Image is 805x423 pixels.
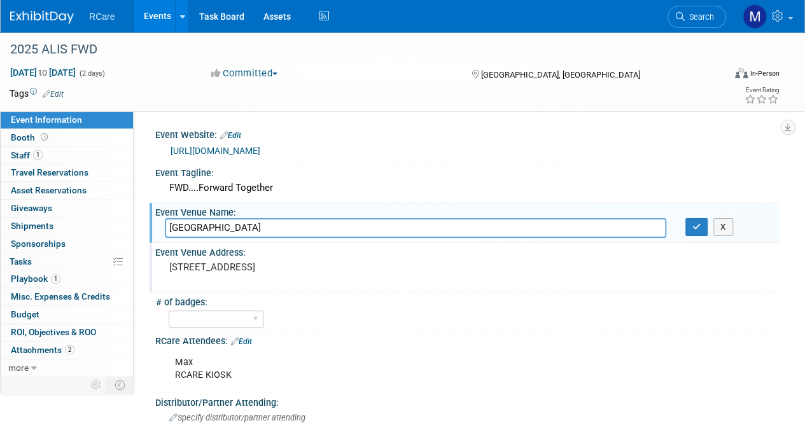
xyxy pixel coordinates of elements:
[11,291,110,302] span: Misc. Expenses & Credits
[155,393,780,409] div: Distributor/Partner Attending:
[11,203,52,213] span: Giveaways
[169,413,305,422] span: Specify distributor/partner attending
[1,147,133,164] a: Staff1
[1,129,133,146] a: Booth
[1,324,133,341] a: ROI, Objectives & ROO
[1,253,133,270] a: Tasks
[685,12,714,22] span: Search
[1,359,133,377] a: more
[1,288,133,305] a: Misc. Expenses & Credits
[11,327,96,337] span: ROI, Objectives & ROO
[156,293,774,309] div: # of badges:
[231,337,252,346] a: Edit
[11,167,88,177] span: Travel Reservations
[1,164,133,181] a: Travel Reservations
[11,114,82,125] span: Event Information
[668,6,726,28] a: Search
[667,66,780,85] div: Event Format
[65,345,74,354] span: 2
[745,87,779,94] div: Event Rating
[171,146,260,156] a: [URL][DOMAIN_NAME]
[743,4,767,29] img: Mila Vasquez
[10,67,76,78] span: [DATE] [DATE]
[11,239,66,249] span: Sponsorships
[78,69,105,78] span: (2 days)
[85,377,108,393] td: Personalize Event Tab Strip
[11,345,74,355] span: Attachments
[1,111,133,128] a: Event Information
[1,306,133,323] a: Budget
[11,132,50,142] span: Booth
[33,150,43,160] span: 1
[166,350,656,388] div: Max RCARE KIOSK
[155,125,780,142] div: Event Website:
[735,68,748,78] img: Format-Inperson.png
[1,235,133,253] a: Sponsorships
[11,221,53,231] span: Shipments
[480,70,640,80] span: [GEOGRAPHIC_DATA], [GEOGRAPHIC_DATA]
[8,363,29,373] span: more
[38,132,50,142] span: Booth not reserved yet
[10,87,64,100] td: Tags
[6,38,714,61] div: 2025 ALIS FWD
[165,178,770,198] div: FWD....Forward Together
[10,11,74,24] img: ExhibitDay
[108,377,134,393] td: Toggle Event Tabs
[169,261,402,273] pre: [STREET_ADDRESS]
[11,309,39,319] span: Budget
[11,185,87,195] span: Asset Reservations
[51,274,60,284] span: 1
[220,131,241,140] a: Edit
[155,163,780,179] div: Event Tagline:
[89,11,115,22] span: RCare
[11,150,43,160] span: Staff
[43,90,64,99] a: Edit
[713,218,733,236] button: X
[1,218,133,235] a: Shipments
[10,256,32,267] span: Tasks
[207,67,283,80] button: Committed
[1,270,133,288] a: Playbook1
[1,182,133,199] a: Asset Reservations
[155,203,780,219] div: Event Venue Name:
[37,67,49,78] span: to
[11,274,60,284] span: Playbook
[155,331,780,348] div: RCare Attendees:
[1,200,133,217] a: Giveaways
[155,243,780,259] div: Event Venue Address:
[750,69,780,78] div: In-Person
[1,342,133,359] a: Attachments2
